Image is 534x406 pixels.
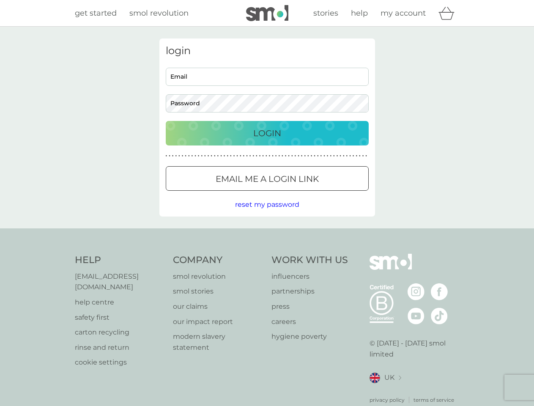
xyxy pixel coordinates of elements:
[173,301,263,312] p: our claims
[314,154,315,158] p: ●
[271,254,348,267] h4: Work With Us
[301,154,303,158] p: ●
[362,154,364,158] p: ●
[356,154,357,158] p: ●
[235,200,299,208] span: reset my password
[252,154,254,158] p: ●
[317,154,319,158] p: ●
[75,254,165,267] h4: Help
[285,154,287,158] p: ●
[217,154,219,158] p: ●
[269,154,271,158] p: ●
[249,154,251,158] p: ●
[216,172,319,186] p: Email me a login link
[266,154,267,158] p: ●
[408,307,424,324] img: visit the smol Youtube page
[272,154,274,158] p: ●
[349,154,351,158] p: ●
[343,154,345,158] p: ●
[173,331,263,353] a: modern slavery statement
[298,154,299,158] p: ●
[188,154,190,158] p: ●
[438,5,460,22] div: basket
[75,7,117,19] a: get started
[198,154,200,158] p: ●
[271,286,348,297] a: partnerships
[431,283,448,300] img: visit the smol Facebook page
[201,154,203,158] p: ●
[333,154,335,158] p: ●
[295,154,296,158] p: ●
[166,166,369,191] button: Email me a login link
[173,316,263,327] a: our impact report
[414,396,454,404] a: terms of service
[370,396,405,404] a: privacy policy
[327,154,329,158] p: ●
[214,154,216,158] p: ●
[192,154,193,158] p: ●
[351,7,368,19] a: help
[204,154,206,158] p: ●
[75,312,165,323] a: safety first
[246,5,288,21] img: smol
[175,154,177,158] p: ●
[75,327,165,338] p: carton recycling
[243,154,245,158] p: ●
[381,7,426,19] a: my account
[353,154,354,158] p: ●
[399,376,401,380] img: select a new location
[313,8,338,18] span: stories
[370,338,460,359] p: © [DATE] - [DATE] smol limited
[291,154,293,158] p: ●
[230,154,232,158] p: ●
[166,121,369,145] button: Login
[256,154,257,158] p: ●
[381,8,426,18] span: my account
[271,331,348,342] a: hygiene poverty
[208,154,209,158] p: ●
[282,154,283,158] p: ●
[129,7,189,19] a: smol revolution
[431,307,448,324] img: visit the smol Tiktok page
[370,254,412,283] img: smol
[166,154,167,158] p: ●
[271,301,348,312] a: press
[313,7,338,19] a: stories
[173,271,263,282] a: smol revolution
[75,357,165,368] p: cookie settings
[173,254,263,267] h4: Company
[236,154,238,158] p: ●
[246,154,248,158] p: ●
[227,154,228,158] p: ●
[365,154,367,158] p: ●
[288,154,290,158] p: ●
[408,283,424,300] img: visit the smol Instagram page
[384,372,394,383] span: UK
[233,154,235,158] p: ●
[194,154,196,158] p: ●
[271,271,348,282] a: influencers
[262,154,264,158] p: ●
[185,154,186,158] p: ●
[75,271,165,293] a: [EMAIL_ADDRESS][DOMAIN_NAME]
[129,8,189,18] span: smol revolution
[169,154,170,158] p: ●
[166,45,369,57] h3: login
[330,154,331,158] p: ●
[271,316,348,327] a: careers
[340,154,341,158] p: ●
[75,8,117,18] span: get started
[278,154,280,158] p: ●
[224,154,225,158] p: ●
[240,154,241,158] p: ●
